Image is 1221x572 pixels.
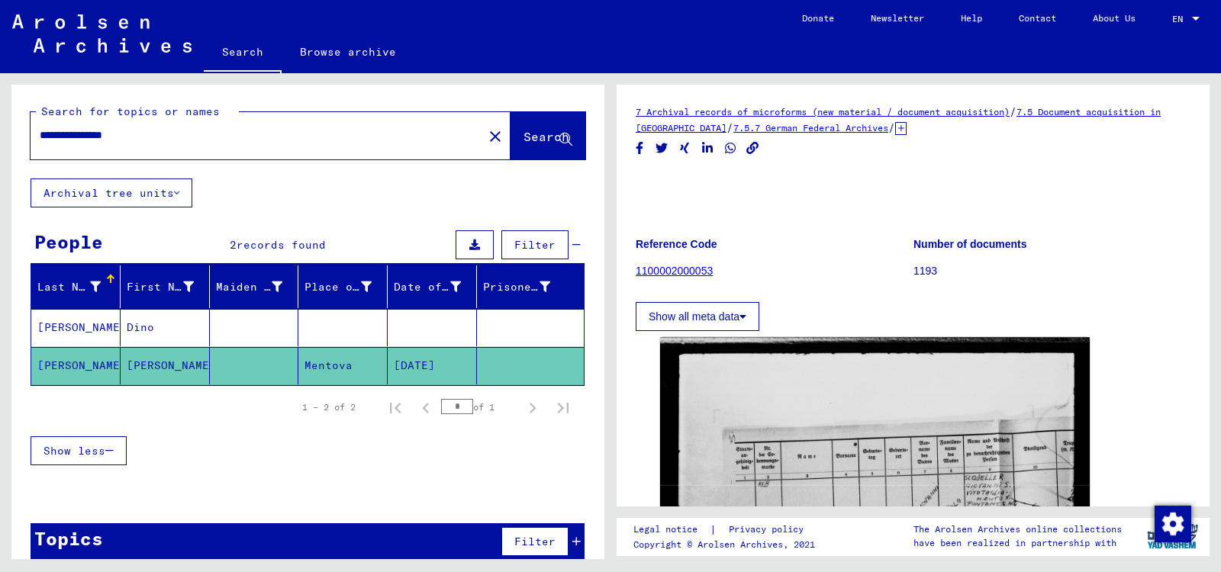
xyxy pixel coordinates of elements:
[216,275,302,299] div: Maiden Name
[888,121,895,134] span: /
[37,275,120,299] div: Last Name
[632,139,648,158] button: Share on Facebook
[43,444,105,458] span: Show less
[210,265,299,308] mat-header-cell: Maiden Name
[654,139,670,158] button: Share on Twitter
[394,279,461,295] div: Date of Birth
[511,112,585,159] button: Search
[501,527,569,556] button: Filter
[127,275,213,299] div: First Name
[12,14,192,53] img: Arolsen_neg.svg
[230,238,237,252] span: 2
[237,238,326,252] span: records found
[636,238,717,250] b: Reference Code
[302,400,356,414] div: 1 – 2 of 2
[501,230,569,259] button: Filter
[524,129,569,144] span: Search
[1155,506,1191,542] img: Change consent
[37,279,101,295] div: Last Name
[633,522,710,538] a: Legal notice
[388,347,477,384] mat-cell: [DATE]
[298,265,388,308] mat-header-cell: Place of Birth
[633,538,822,551] p: Copyright © Arolsen Archives, 2021
[517,392,548,423] button: Next page
[636,106,1010,117] a: 7 Archival records of microforms (new material / document acquisition)
[304,275,391,299] div: Place of Birth
[41,104,220,118] mat-label: Search for topics or names
[441,400,517,414] div: of 1
[31,265,121,308] mat-header-cell: Last Name
[717,522,822,538] a: Privacy policy
[394,275,480,299] div: Date of Birth
[723,139,739,158] button: Share on WhatsApp
[282,34,414,70] a: Browse archive
[548,392,578,423] button: Last page
[388,265,477,308] mat-header-cell: Date of Birth
[514,535,556,548] span: Filter
[1144,517,1201,555] img: yv_logo.png
[913,522,1122,536] p: The Arolsen Archives online collections
[636,302,759,331] button: Show all meta data
[483,275,569,299] div: Prisoner #
[204,34,282,73] a: Search
[636,265,713,277] a: 1100002000053
[514,238,556,252] span: Filter
[34,228,103,255] div: People
[127,279,194,295] div: First Name
[31,178,192,207] button: Archival tree units
[726,121,733,134] span: /
[31,347,121,384] mat-cell: [PERSON_NAME]
[121,265,210,308] mat-header-cell: First Name
[34,525,103,552] div: Topics
[700,139,716,158] button: Share on LinkedIn
[121,309,210,346] mat-cell: Dino
[411,392,441,423] button: Previous page
[913,238,1027,250] b: Number of documents
[298,347,388,384] mat-cell: Mentova
[216,279,283,295] div: Maiden Name
[380,392,411,423] button: First page
[121,347,210,384] mat-cell: [PERSON_NAME]
[480,121,511,151] button: Clear
[31,436,127,465] button: Show less
[633,522,822,538] div: |
[1010,104,1016,118] span: /
[1172,14,1189,24] span: EN
[913,263,1190,279] p: 1193
[913,536,1122,550] p: have been realized in partnership with
[483,279,550,295] div: Prisoner #
[477,265,584,308] mat-header-cell: Prisoner #
[745,139,761,158] button: Copy link
[31,309,121,346] mat-cell: [PERSON_NAME]
[304,279,372,295] div: Place of Birth
[486,127,504,146] mat-icon: close
[677,139,693,158] button: Share on Xing
[733,122,888,133] a: 7.5.7 German Federal Archives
